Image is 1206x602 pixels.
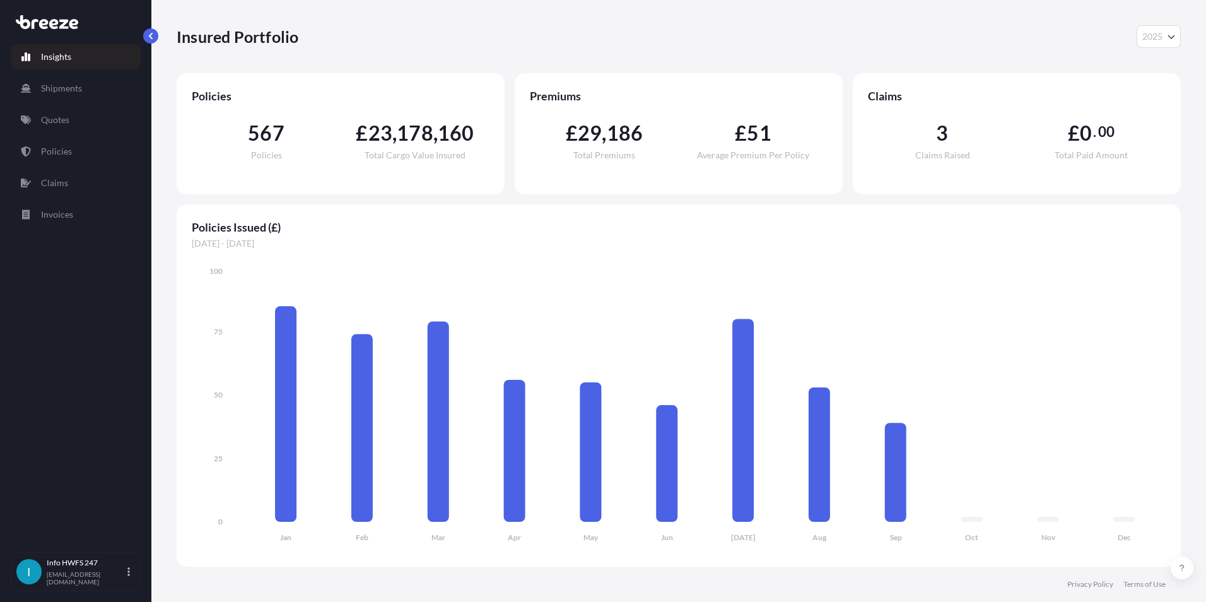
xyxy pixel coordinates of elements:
[1118,533,1131,542] tspan: Dec
[41,177,68,189] p: Claims
[209,266,223,276] tspan: 100
[965,533,978,542] tspan: Oct
[812,533,827,542] tspan: Aug
[41,82,82,95] p: Shipments
[397,123,433,143] span: 178
[11,76,141,101] a: Shipments
[47,558,125,568] p: Info HWFS 247
[192,220,1166,235] span: Policies Issued (£)
[280,533,291,542] tspan: Jan
[214,327,223,336] tspan: 75
[214,390,223,399] tspan: 50
[356,123,368,143] span: £
[41,208,73,221] p: Invoices
[607,123,643,143] span: 186
[1123,579,1166,589] a: Terms of Use
[1041,533,1056,542] tspan: Nov
[251,151,282,160] span: Policies
[731,533,756,542] tspan: [DATE]
[192,237,1166,250] span: [DATE] - [DATE]
[192,88,489,103] span: Policies
[438,123,474,143] span: 160
[41,114,69,126] p: Quotes
[735,123,747,143] span: £
[214,454,223,463] tspan: 25
[368,123,392,143] span: 23
[868,88,1166,103] span: Claims
[433,123,438,143] span: ,
[1098,127,1115,137] span: 00
[356,533,368,542] tspan: Feb
[1068,123,1080,143] span: £
[431,533,445,542] tspan: Mar
[1055,151,1128,160] span: Total Paid Amount
[661,533,673,542] tspan: Jun
[1137,25,1181,48] button: Year Selector
[41,50,71,63] p: Insights
[697,151,809,160] span: Average Premium Per Policy
[530,88,828,103] span: Premiums
[218,517,223,526] tspan: 0
[47,570,125,586] p: [EMAIL_ADDRESS][DOMAIN_NAME]
[915,151,970,160] span: Claims Raised
[936,123,948,143] span: 3
[1067,579,1113,589] a: Privacy Policy
[365,151,465,160] span: Total Cargo Value Insured
[41,145,72,158] p: Policies
[578,123,602,143] span: 29
[11,139,141,164] a: Policies
[177,27,298,47] p: Insured Portfolio
[1142,30,1162,43] span: 2025
[392,123,397,143] span: ,
[248,123,284,143] span: 567
[11,202,141,227] a: Invoices
[11,107,141,133] a: Quotes
[566,123,578,143] span: £
[1093,127,1096,137] span: .
[573,151,635,160] span: Total Premiums
[11,44,141,69] a: Insights
[602,123,606,143] span: ,
[747,123,771,143] span: 51
[583,533,599,542] tspan: May
[27,565,31,578] span: I
[11,170,141,196] a: Claims
[890,533,902,542] tspan: Sep
[1080,123,1092,143] span: 0
[508,533,521,542] tspan: Apr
